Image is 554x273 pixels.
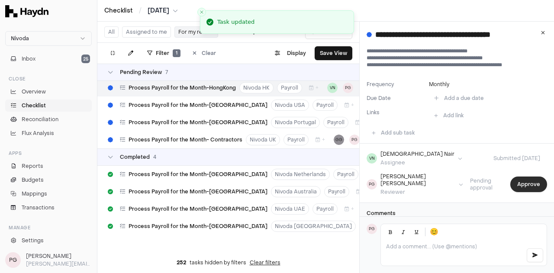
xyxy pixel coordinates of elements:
[177,259,186,266] span: 252
[22,190,47,198] span: Mappings
[104,6,133,15] a: Checklist
[271,221,356,232] button: Nivoda [GEOGRAPHIC_DATA]
[380,189,455,196] div: Reviewer
[22,162,43,170] span: Reports
[129,136,242,143] span: Process Payroll for the Month- Contractors
[11,35,29,42] span: Nivoda
[367,81,425,88] label: Frequency
[217,18,254,26] div: Task updated
[137,6,143,15] span: /
[5,127,92,139] a: Flux Analysis
[5,252,21,268] span: PG
[397,226,409,238] button: Italic (Ctrl+I)
[277,82,302,93] button: Payroll
[5,72,92,86] div: Close
[5,86,92,98] a: Overview
[349,135,360,145] button: PG
[430,227,438,237] span: 😊
[367,151,462,166] button: VN[DEMOGRAPHIC_DATA] NairAssignee
[5,113,92,125] a: Reconciliation
[104,26,119,38] button: All
[5,31,92,46] button: Nivoda
[129,171,267,178] span: Process Payroll for the Month-[GEOGRAPHIC_DATA]
[22,237,44,244] span: Settings
[271,117,320,128] button: Nivoda Portugal
[153,154,156,161] span: 4
[239,82,274,93] button: Nivoda HK
[486,155,547,162] span: Submitted [DATE]
[367,173,463,196] button: PG[PERSON_NAME] [PERSON_NAME]Reviewer
[5,188,92,200] a: Mappings
[129,223,267,230] span: Process Payroll for the Month-[GEOGRAPHIC_DATA]
[148,6,169,15] span: [DATE]
[271,100,309,111] button: Nivoda USA
[367,210,547,217] h3: Comments
[5,100,92,112] a: Checklist
[367,95,425,102] label: Due Date
[129,102,267,109] span: Process Payroll for the Month-[GEOGRAPHIC_DATA]
[380,173,455,187] div: [PERSON_NAME] [PERSON_NAME]
[22,88,46,96] span: Overview
[5,53,92,65] button: Inbox25
[104,6,178,15] nav: breadcrumb
[22,204,55,212] span: Transactions
[250,259,280,266] button: Clear filters
[429,81,449,88] button: Monthly
[173,49,180,57] span: 1
[120,69,162,76] span: Pending Review
[463,177,507,191] span: Pending approval
[367,179,377,189] span: PG
[428,226,440,238] button: 😊
[327,83,338,93] button: VN
[312,203,338,215] button: Payroll
[129,84,236,91] span: Process Payroll for the Month-HongKong
[5,5,48,17] img: Haydn Logo
[380,151,454,157] div: [DEMOGRAPHIC_DATA] Nair
[156,50,169,57] span: Filter
[22,176,44,184] span: Budgets
[148,6,178,15] button: [DATE]
[97,252,359,273] div: tasks hidden by filters
[353,186,369,197] button: +
[270,46,311,60] button: Display
[283,134,309,145] button: Payroll
[510,177,547,192] button: Approve
[5,174,92,186] a: Budgets
[271,169,330,180] button: Nivoda Netherlands
[5,160,92,172] a: Reports
[352,117,368,128] button: +
[5,202,92,214] a: Transactions
[26,252,92,260] h3: [PERSON_NAME]
[334,135,344,145] button: GG
[22,55,35,63] span: Inbox
[341,203,358,215] button: +
[380,159,454,166] div: Assignee
[343,83,353,93] span: PG
[367,109,380,116] label: Links
[367,224,377,234] span: PG
[22,116,58,123] span: Reconciliation
[129,188,267,195] span: Process Payroll for the Month-[GEOGRAPHIC_DATA]
[5,234,92,247] a: Settings
[315,46,352,60] button: Save View
[333,169,358,180] button: Payroll
[429,109,469,122] button: Add link
[5,221,92,234] div: Manage
[187,46,221,60] button: Clear
[429,91,489,105] button: Add a due date
[312,134,329,145] button: +
[312,100,338,111] button: Payroll
[22,102,46,109] span: Checklist
[367,126,420,140] button: Add sub task
[5,146,92,160] div: Apps
[271,186,321,197] button: Nivoda Australia
[142,46,186,60] button: Filter1
[129,206,267,212] span: Process Payroll for the Month-[GEOGRAPHIC_DATA]
[246,134,280,145] button: Nivoda UK
[324,186,349,197] button: Payroll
